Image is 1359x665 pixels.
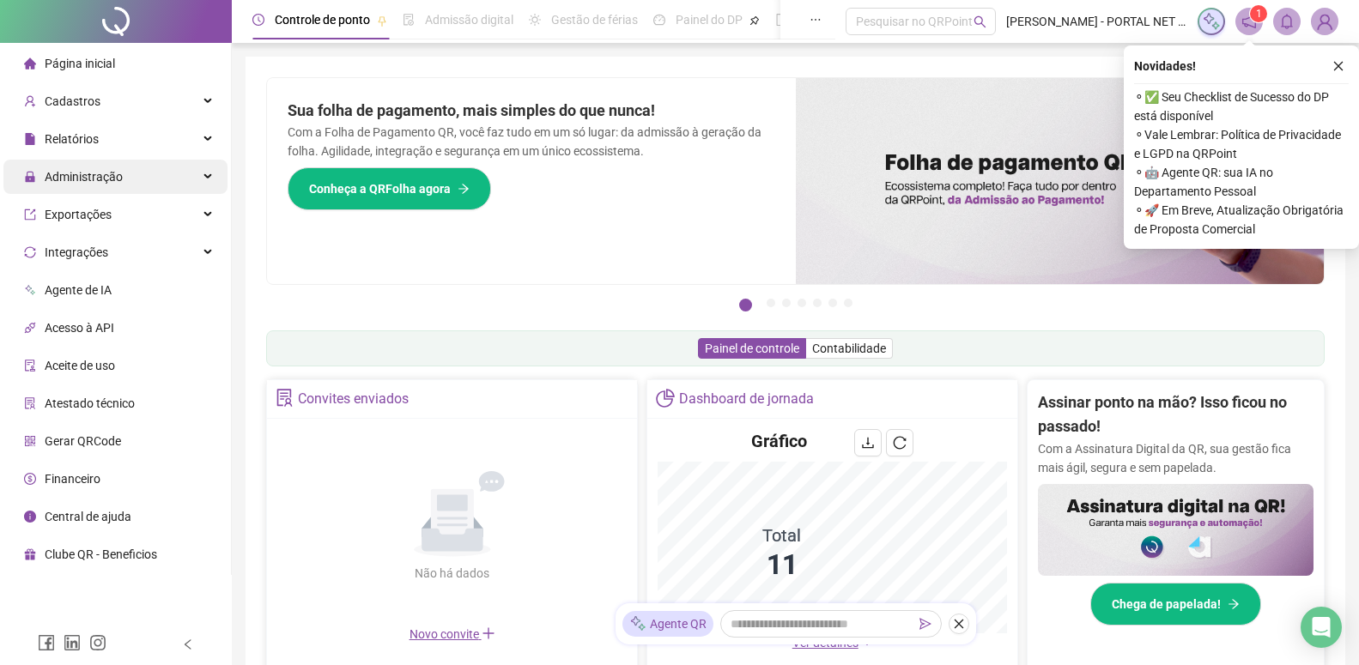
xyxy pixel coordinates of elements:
span: download [861,436,875,450]
span: notification [1241,14,1257,29]
span: Novidades ! [1134,57,1196,76]
span: arrow-right [1228,598,1240,610]
span: home [24,57,36,70]
p: Com a Assinatura Digital da QR, sua gestão fica mais ágil, segura e sem papelada. [1038,439,1313,477]
span: Gerar QRCode [45,434,121,448]
span: Chega de papelada! [1112,595,1221,614]
span: api [24,322,36,334]
span: Financeiro [45,472,100,486]
span: export [24,209,36,221]
span: info-circle [24,511,36,523]
span: ⚬ 🚀 Em Breve, Atualização Obrigatória de Proposta Comercial [1134,201,1349,239]
span: file [24,133,36,145]
span: Relatórios [45,132,99,146]
span: Central de ajuda [45,510,131,523]
span: pushpin [749,15,760,26]
span: Clube QR - Beneficios [45,547,157,561]
button: 7 [844,299,852,307]
img: 16953 [1312,9,1338,34]
span: Atestado técnico [45,396,135,410]
span: user-add [24,95,36,107]
img: banner%2F8d14a306-6205-4263-8e5b-06e9a85ad873.png [796,78,1325,284]
span: pie-chart [656,389,674,407]
div: Convites enviados [298,384,409,414]
span: Acesso à API [45,321,114,335]
span: Aceite de uso [45,359,115,372]
span: ellipsis [810,14,822,26]
span: solution [24,397,36,409]
span: 1 [1256,8,1262,20]
button: 5 [813,299,822,307]
span: Painel de controle [705,342,799,355]
button: 1 [739,299,752,311]
button: 4 [798,299,806,307]
span: search [974,15,986,28]
span: close [1332,60,1344,72]
span: dollar [24,473,36,485]
span: clock-circle [252,14,264,26]
span: Conheça a QRFolha agora [309,179,451,198]
h4: Gráfico [751,429,807,453]
button: 3 [782,299,791,307]
span: ⚬ ✅ Seu Checklist de Sucesso do DP está disponível [1134,88,1349,125]
span: linkedin [64,634,81,651]
button: Conheça a QRFolha agora [288,167,491,210]
button: 6 [828,299,837,307]
button: Chega de papelada! [1090,583,1261,626]
span: sun [529,14,541,26]
span: pushpin [377,15,387,26]
span: dashboard [653,14,665,26]
div: Dashboard de jornada [679,384,814,414]
div: Não há dados [373,564,531,583]
span: qrcode [24,435,36,447]
span: ⚬ Vale Lembrar: Política de Privacidade e LGPD na QRPoint [1134,125,1349,163]
span: send [919,618,931,630]
span: left [182,638,194,650]
div: Agente QR [622,611,713,637]
span: Painel do DP [676,13,743,27]
span: lock [24,171,36,183]
h2: Sua folha de pagamento, mais simples do que nunca! [288,99,775,123]
span: ⚬ 🤖 Agente QR: sua IA no Departamento Pessoal [1134,163,1349,201]
span: Gestão de férias [551,13,638,27]
span: Ver detalhes [792,636,858,650]
span: [PERSON_NAME] - PORTAL NET TELECOM SERVIÇOS DE INTER [1006,12,1187,31]
span: Página inicial [45,57,115,70]
span: instagram [89,634,106,651]
a: Ver detalhes down [792,636,873,650]
span: Integrações [45,245,108,259]
span: book [775,14,787,26]
span: reload [893,436,907,450]
span: file-done [403,14,415,26]
span: plus [482,626,495,640]
img: sparkle-icon.fc2bf0ac1784a2077858766a79e2daf3.svg [629,615,646,633]
img: banner%2F02c71560-61a6-44d4-94b9-c8ab97240462.png [1038,484,1313,576]
span: close [953,618,965,630]
span: arrow-right [458,183,470,195]
span: sync [24,246,36,258]
span: solution [276,389,294,407]
span: facebook [38,634,55,651]
span: bell [1279,14,1295,29]
span: Administração [45,170,123,184]
sup: 1 [1250,5,1267,22]
div: Open Intercom Messenger [1301,607,1342,648]
span: Cadastros [45,94,100,108]
span: Novo convite [410,627,495,641]
span: Exportações [45,208,112,221]
span: Agente de IA [45,283,112,297]
p: Com a Folha de Pagamento QR, você faz tudo em um só lugar: da admissão à geração da folha. Agilid... [288,123,775,160]
span: Controle de ponto [275,13,370,27]
h2: Assinar ponto na mão? Isso ficou no passado! [1038,390,1313,439]
span: Admissão digital [425,13,513,27]
span: Contabilidade [812,342,886,355]
span: gift [24,548,36,560]
img: sparkle-icon.fc2bf0ac1784a2077858766a79e2daf3.svg [1202,12,1221,31]
button: 2 [767,299,775,307]
span: audit [24,360,36,372]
